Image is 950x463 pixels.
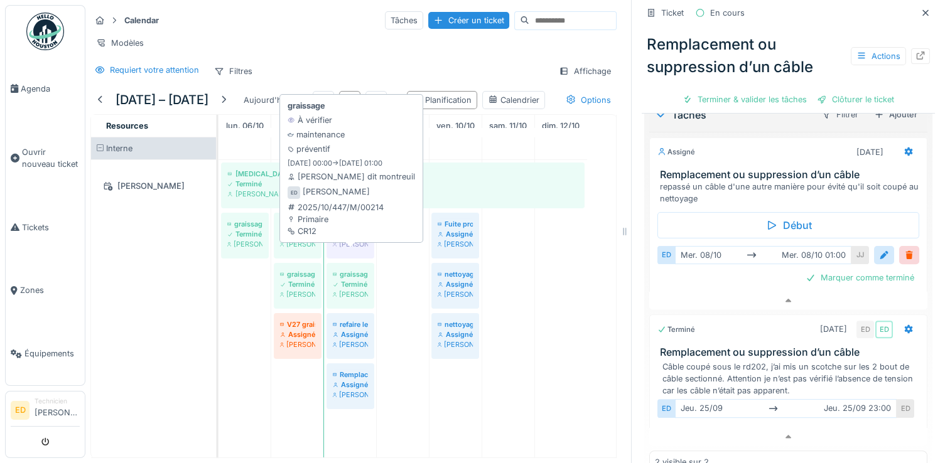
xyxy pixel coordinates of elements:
[438,329,473,339] div: Assigné
[438,229,473,239] div: Assigné
[288,143,330,155] div: préventif
[280,239,315,249] div: [PERSON_NAME]
[116,92,208,107] h5: [DATE] – [DATE]
[288,158,382,169] small: [DATE] 00:00 -> [DATE] 01:00
[897,399,914,417] div: ED
[657,324,695,335] div: Terminé
[6,259,85,322] a: Zones
[288,114,332,126] div: À vérifier
[223,117,267,134] a: 6 octobre 2025
[675,399,897,417] div: jeu. 25/09 jeu. 25/09 23:00
[280,289,315,299] div: [PERSON_NAME]
[675,246,851,264] div: mer. 08/10 mer. 08/10 01:00
[35,396,80,423] li: [PERSON_NAME]
[227,179,578,189] div: Terminé
[333,370,368,380] div: Remplacement ou suppression d’un câble
[288,186,300,199] div: ED
[801,269,919,286] div: Marquer comme terminé
[539,117,583,134] a: 12 octobre 2025
[21,83,80,95] span: Agenda
[438,289,473,299] div: [PERSON_NAME]
[11,396,80,427] a: ED Technicien[PERSON_NAME]
[851,47,906,65] div: Actions
[438,269,473,279] div: nettoyages
[486,117,530,134] a: 11 octobre 2025
[875,321,893,338] div: ED
[657,147,695,157] div: Assigné
[280,329,315,339] div: Assigné
[288,213,384,225] div: Primaire
[488,94,539,106] div: Calendrier
[560,91,617,109] div: Options
[6,196,85,259] a: Tickets
[227,189,578,199] div: [PERSON_NAME]
[6,322,85,385] a: Équipements
[869,106,922,123] div: Ajouter
[208,62,258,80] div: Filtres
[333,319,368,329] div: refaire le passage de câble de la v4
[385,11,423,29] div: Tâches
[106,144,132,153] span: Interne
[280,279,315,289] div: Terminé
[661,7,684,19] div: Ticket
[22,146,80,170] span: Ouvrir nouveau ticket
[662,361,919,397] div: Câble coupé sous le rd202, j’ai mis un scotche sur les 2 bout de câble sectionné. Attention je n’...
[227,229,262,239] div: Terminé
[433,117,478,134] a: 10 octobre 2025
[856,146,883,158] div: [DATE]
[438,219,473,229] div: Fuite produit
[428,12,509,29] div: Créer un ticket
[333,239,368,249] div: [PERSON_NAME]
[820,323,847,335] div: [DATE]
[11,401,30,420] li: ED
[710,7,745,19] div: En cours
[657,246,675,264] div: ED
[333,269,368,279] div: graissage scp15
[99,178,208,194] div: [PERSON_NAME]
[856,321,874,338] div: ED
[90,34,149,52] div: Modèles
[288,201,384,213] div: 2025/10/447/M/00214
[6,57,85,120] a: Agenda
[438,319,473,329] div: nettoyages
[303,186,370,198] div: [PERSON_NAME]
[660,181,922,205] div: repassé un câble d'une autre manière pour évité qu'il soit coupé au nettoyage
[642,28,935,83] div: Remplacement ou suppression d’un câble
[660,346,922,358] h3: Remplacement ou suppression d’un câble
[333,329,368,339] div: Assigné
[280,319,315,329] div: V27 graisseur déporté
[280,269,315,279] div: graissage SCP15
[812,91,899,108] div: Clôturer le ticket
[119,14,164,26] strong: Calendar
[227,219,262,229] div: graissage scp15
[288,171,415,183] div: [PERSON_NAME] dit montreuil
[816,105,864,124] div: Filtrer
[288,129,345,141] div: maintenance
[677,91,812,108] div: Terminer & valider les tâches
[438,279,473,289] div: Assigné
[288,100,325,112] strong: graissage
[26,13,64,50] img: Badge_color-CXgf-gQk.svg
[280,339,315,349] div: [PERSON_NAME]
[239,92,294,109] div: Aujourd'hui
[851,246,869,264] div: JJ
[413,94,472,106] div: Planification
[709,107,714,122] sup: 2
[22,221,80,233] span: Tickets
[20,284,80,296] span: Zones
[227,169,578,179] div: [MEDICAL_DATA] suspect SCP15
[333,390,368,400] div: [PERSON_NAME]
[438,239,473,249] div: [PERSON_NAME]
[553,62,617,80] div: Affichage
[333,380,368,390] div: Assigné
[438,339,473,349] div: [PERSON_NAME]
[110,64,199,76] div: Requiert votre attention
[288,225,384,237] div: CR12
[227,239,262,249] div: [PERSON_NAME]
[333,289,368,299] div: [PERSON_NAME]
[657,399,675,417] div: ED
[333,339,368,349] div: [PERSON_NAME]
[35,396,80,406] div: Technicien
[333,279,368,289] div: Terminé
[654,107,811,122] div: Tâches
